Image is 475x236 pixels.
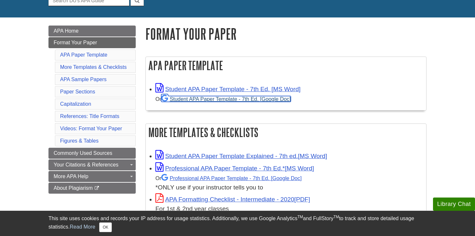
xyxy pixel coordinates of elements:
[48,215,427,232] div: This site uses cookies and records your IP address for usage statistics. Additionally, we use Goo...
[54,28,79,34] span: APA Home
[54,185,93,191] span: About Plagiarism
[94,186,100,190] i: This link opens in a new window
[48,171,136,182] a: More APA Help
[155,165,314,172] a: Link opens in new window
[70,224,95,230] a: Read More
[54,150,112,156] span: Commonly Used Sources
[60,52,107,58] a: APA Paper Template
[54,162,118,167] span: Your Citations & References
[54,40,97,45] span: Format Your Paper
[155,173,423,192] div: *ONLY use if your instructor tells you to
[155,204,423,214] div: For 1st & 2nd year classes
[60,64,127,70] a: More Templates & Checklists
[99,222,112,232] button: Close
[155,96,291,102] small: Or
[48,26,136,194] div: Guide Page Menu
[155,153,327,159] a: Link opens in new window
[48,148,136,159] a: Commonly Used Sources
[60,113,119,119] a: References: Title Formats
[297,215,303,219] sup: TM
[48,159,136,170] a: Your Citations & References
[48,26,136,37] a: APA Home
[145,26,427,42] h1: Format Your Paper
[155,196,310,203] a: Link opens in new window
[146,57,426,74] h2: APA Paper Template
[155,86,301,92] a: Link opens in new window
[161,175,301,181] a: Professional APA Paper Template - 7th Ed.
[60,126,122,131] a: Videos: Format Your Paper
[433,198,475,211] button: Library Chat
[60,77,107,82] a: APA Sample Papers
[48,37,136,48] a: Format Your Paper
[146,124,426,141] h2: More Templates & Checklists
[60,101,91,107] a: Capitalization
[333,215,339,219] sup: TM
[60,138,99,144] a: Figures & Tables
[161,96,291,102] a: Student APA Paper Template - 7th Ed. [Google Doc]
[155,175,301,181] small: Or
[48,183,136,194] a: About Plagiarism
[60,89,95,94] a: Paper Sections
[54,174,88,179] span: More APA Help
